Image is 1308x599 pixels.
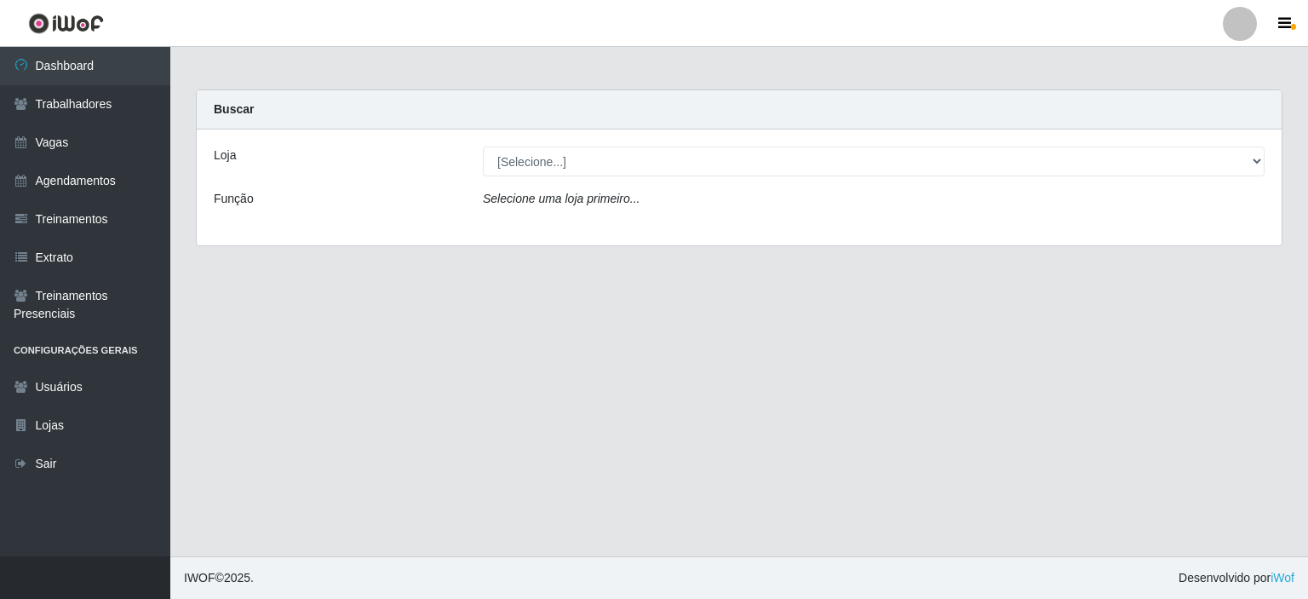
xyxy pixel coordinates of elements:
label: Função [214,190,254,208]
span: © 2025 . [184,569,254,587]
label: Loja [214,147,236,164]
img: CoreUI Logo [28,13,104,34]
a: iWof [1271,571,1294,585]
span: Desenvolvido por [1179,569,1294,587]
span: IWOF [184,571,215,585]
strong: Buscar [214,102,254,116]
i: Selecione uma loja primeiro... [483,192,640,205]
